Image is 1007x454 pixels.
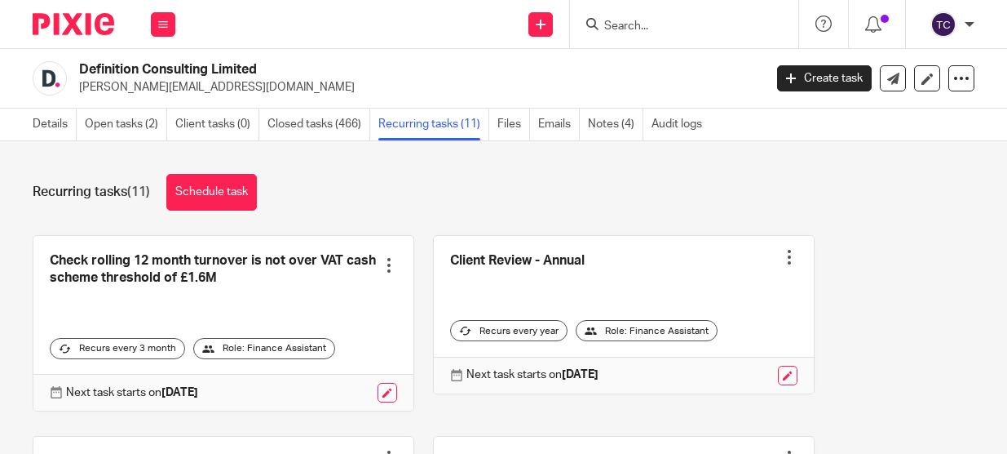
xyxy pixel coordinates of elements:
a: Create task [777,65,872,91]
a: Files [497,109,530,140]
a: Schedule task [166,174,257,211]
span: (11) [127,185,150,198]
a: Details [33,109,77,140]
a: Closed tasks (466) [267,109,370,140]
a: Open tasks (2) [85,109,167,140]
a: Notes (4) [588,109,643,140]
a: Recurring tasks (11) [378,109,489,140]
div: Recurs every 3 month [50,338,185,359]
a: Audit logs [651,109,710,140]
div: Role: Finance Assistant [193,338,335,359]
h2: Definition Consulting Limited [79,61,618,78]
a: Emails [538,109,580,140]
strong: [DATE] [161,387,198,398]
p: Next task starts on [466,367,598,383]
strong: [DATE] [562,369,598,381]
p: [PERSON_NAME][EMAIL_ADDRESS][DOMAIN_NAME] [79,79,753,96]
div: Role: Finance Assistant [576,320,718,341]
img: svg%3E [930,11,956,38]
input: Search [603,20,749,34]
a: Client tasks (0) [175,109,259,140]
img: definition_consulting_limited_logo.jpg [33,61,67,96]
div: Recurs every year [450,320,568,341]
h1: Recurring tasks [33,184,150,201]
img: Pixie [33,13,114,35]
p: Next task starts on [66,385,198,401]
